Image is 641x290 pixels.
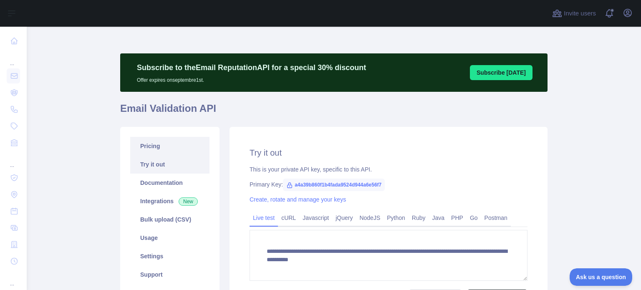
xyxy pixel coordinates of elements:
[130,247,209,265] a: Settings
[250,165,527,174] div: This is your private API key, specific to this API.
[7,270,20,287] div: ...
[299,211,332,224] a: Javascript
[467,211,481,224] a: Go
[250,211,278,224] a: Live test
[448,211,467,224] a: PHP
[384,211,409,224] a: Python
[130,155,209,174] a: Try it out
[130,265,209,284] a: Support
[130,192,209,210] a: Integrations New
[470,65,532,80] button: Subscribe [DATE]
[356,211,384,224] a: NodeJS
[409,211,429,224] a: Ruby
[130,137,209,155] a: Pricing
[332,211,356,224] a: jQuery
[570,268,633,286] iframe: Toggle Customer Support
[250,196,346,203] a: Create, rotate and manage your keys
[283,179,385,191] span: a4a39b860f1b4fada9524d944a6e56f7
[250,180,527,189] div: Primary Key:
[130,229,209,247] a: Usage
[429,211,448,224] a: Java
[179,197,198,206] span: New
[550,7,598,20] button: Invite users
[481,211,511,224] a: Postman
[120,102,548,122] h1: Email Validation API
[564,9,596,18] span: Invite users
[130,210,209,229] a: Bulk upload (CSV)
[130,174,209,192] a: Documentation
[137,73,366,83] p: Offer expires on septembre 1st.
[7,50,20,67] div: ...
[278,211,299,224] a: cURL
[137,62,366,73] p: Subscribe to the Email Reputation API for a special 30 % discount
[250,147,527,159] h2: Try it out
[7,152,20,169] div: ...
